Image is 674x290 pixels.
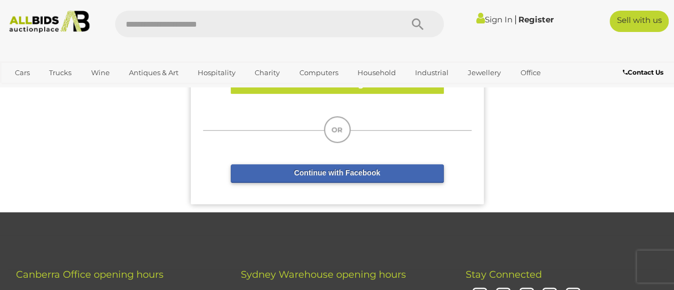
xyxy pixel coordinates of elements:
[16,269,164,280] span: Canberra Office opening hours
[408,64,456,82] a: Industrial
[623,67,666,78] a: Contact Us
[248,64,287,82] a: Charity
[623,68,663,76] b: Contact Us
[42,64,78,82] a: Trucks
[191,64,242,82] a: Hospitality
[84,64,116,82] a: Wine
[8,82,44,99] a: Sports
[513,64,547,82] a: Office
[351,64,403,82] a: Household
[514,13,517,25] span: |
[231,164,444,183] a: Continue with Facebook
[241,269,406,280] span: Sydney Warehouse opening hours
[292,64,345,82] a: Computers
[324,116,351,143] div: OR
[465,269,541,280] span: Stay Connected
[476,14,513,25] a: Sign In
[518,14,554,25] a: Register
[461,64,508,82] a: Jewellery
[5,11,94,33] img: Allbids.com.au
[8,64,37,82] a: Cars
[391,11,444,37] button: Search
[49,82,139,99] a: [GEOGRAPHIC_DATA]
[610,11,669,32] a: Sell with us
[122,64,185,82] a: Antiques & Art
